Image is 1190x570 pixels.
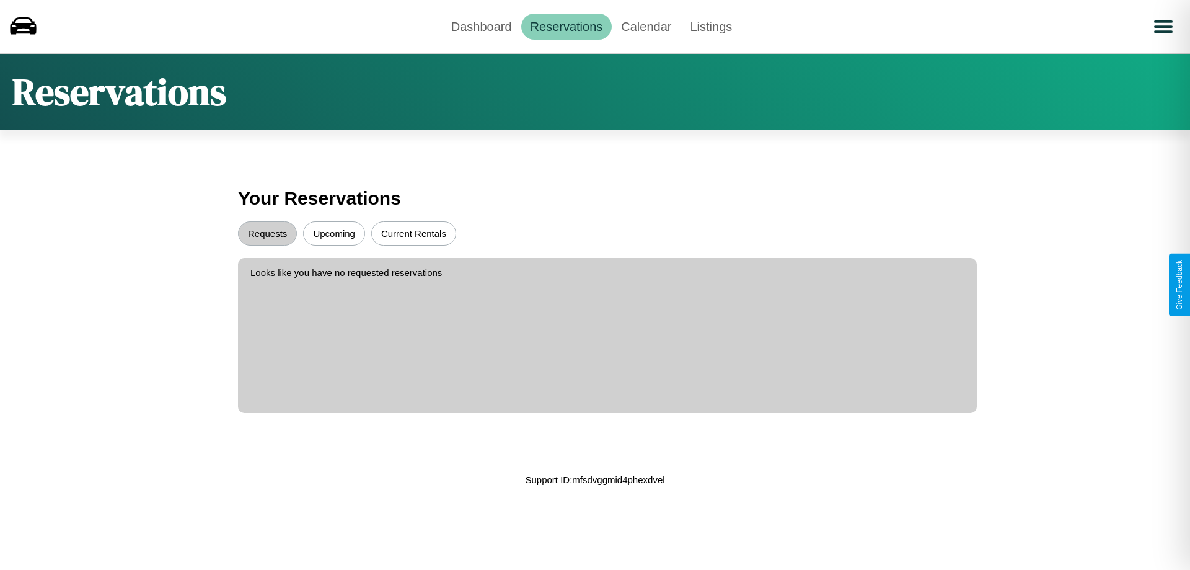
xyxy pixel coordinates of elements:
div: Give Feedback [1175,260,1184,310]
button: Upcoming [303,221,365,246]
p: Looks like you have no requested reservations [250,264,964,281]
button: Open menu [1146,9,1181,44]
a: Listings [681,14,741,40]
a: Dashboard [442,14,521,40]
a: Reservations [521,14,612,40]
button: Current Rentals [371,221,456,246]
a: Calendar [612,14,681,40]
p: Support ID: mfsdvggmid4phexdvel [525,471,664,488]
button: Requests [238,221,297,246]
h1: Reservations [12,66,226,117]
h3: Your Reservations [238,182,952,215]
